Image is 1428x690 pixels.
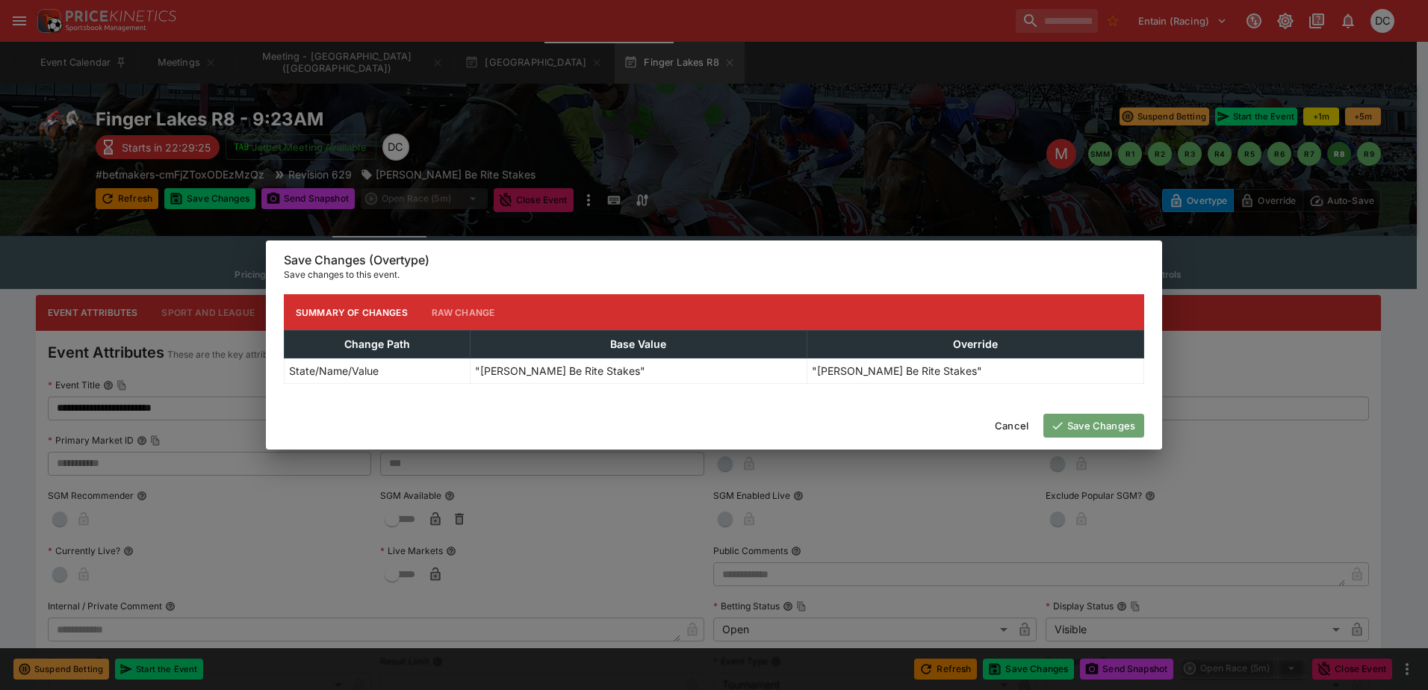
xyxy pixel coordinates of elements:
[284,252,1144,268] h6: Save Changes (Overtype)
[285,331,471,358] th: Change Path
[807,331,1143,358] th: Override
[284,294,420,330] button: Summary of Changes
[470,331,807,358] th: Base Value
[284,267,1144,282] p: Save changes to this event.
[807,358,1143,384] td: "[PERSON_NAME] Be Rite Stakes"
[986,414,1037,438] button: Cancel
[289,363,379,379] p: State/Name/Value
[470,358,807,384] td: "[PERSON_NAME] Be Rite Stakes"
[420,294,507,330] button: Raw Change
[1043,414,1144,438] button: Save Changes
